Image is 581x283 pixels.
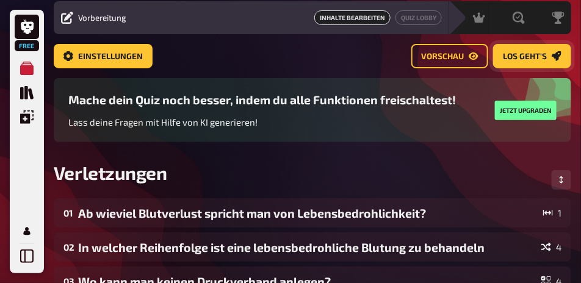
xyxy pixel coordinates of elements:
button: Reihenfolge anpassen [552,170,571,190]
span: Los geht's [503,52,547,61]
div: 1 [543,208,561,218]
a: Mein Konto [15,219,39,243]
div: Ab wieviel Blutverlust spricht man von Lebensbedrohlichkeit? [78,206,538,220]
a: Quiz Lobby [395,10,442,25]
div: 01 [63,207,73,218]
span: Einstellungen [78,52,143,61]
a: Vorschau [411,44,488,68]
a: Meine Quizze [15,56,39,81]
button: Jetzt upgraden [495,101,557,120]
div: In welcher Reihenfolge ist eine lebensbedrohliche Blutung zu behandeln [78,240,536,254]
h3: Mache dein Quiz noch besser, indem du alle Funktionen freischaltest! [68,93,456,107]
div: 4 [541,242,561,252]
span: Verletzungen [54,162,167,184]
span: Vorbereitung [78,13,126,23]
span: Inhalte Bearbeiten [314,10,391,25]
a: Quiz Sammlung [15,81,39,105]
a: Einstellungen [54,44,153,68]
div: 02 [63,242,73,253]
span: Vorschau [421,52,464,61]
span: Free [16,42,38,49]
a: Los geht's [493,44,571,68]
a: Einblendungen [15,105,39,129]
span: Lass deine Fragen mit Hilfe von KI generieren! [68,116,258,127]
